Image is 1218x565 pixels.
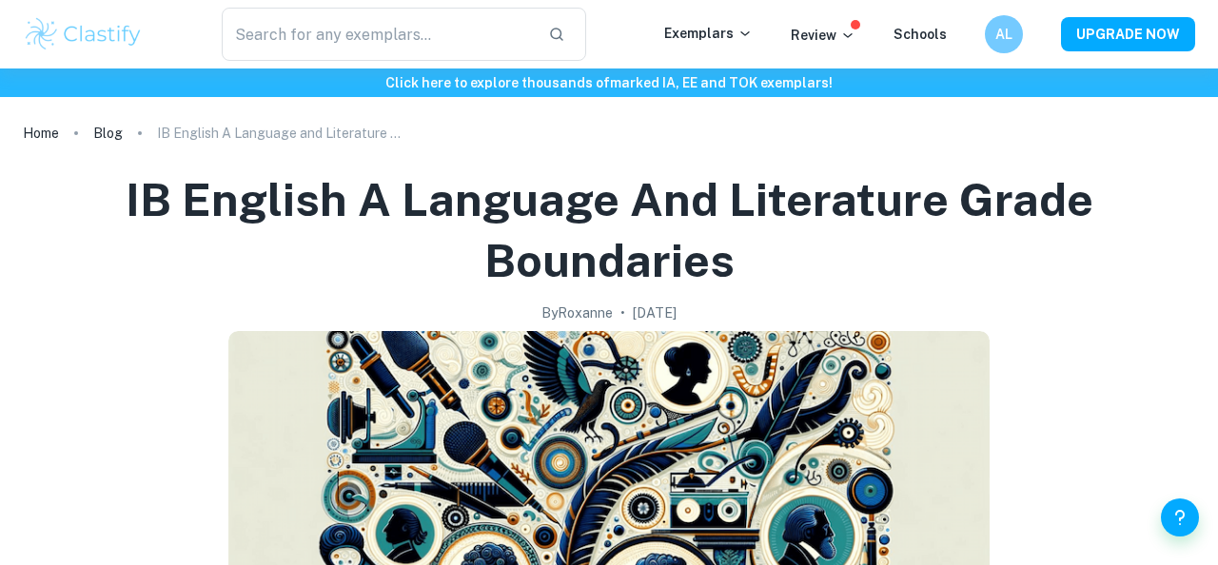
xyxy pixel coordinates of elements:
[23,15,144,53] img: Clastify logo
[985,15,1023,53] button: AL
[791,25,855,46] p: Review
[541,302,613,323] h2: By Roxanne
[23,120,59,146] a: Home
[93,120,123,146] a: Blog
[4,72,1214,93] h6: Click here to explore thousands of marked IA, EE and TOK exemplars !
[1061,17,1195,51] button: UPGRADE NOW
[222,8,533,61] input: Search for any exemplars...
[664,23,753,44] p: Exemplars
[46,169,1172,291] h1: IB English A Language and Literature Grade Boundaries
[993,24,1015,45] h6: AL
[1161,498,1199,536] button: Help and Feedback
[633,302,677,323] h2: [DATE]
[620,302,625,323] p: •
[894,27,947,42] a: Schools
[157,123,404,144] p: IB English A Language and Literature Grade Boundaries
